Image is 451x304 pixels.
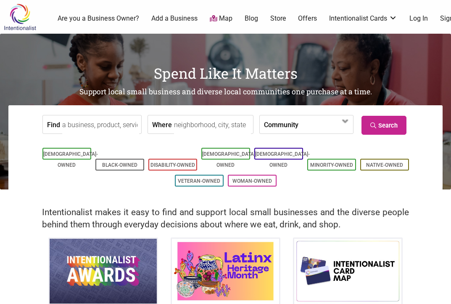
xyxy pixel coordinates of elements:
a: Intentionalist Cards [329,14,397,23]
img: Intentionalist Awards [50,239,157,304]
a: Log In [409,14,428,23]
a: [DEMOGRAPHIC_DATA]-Owned [43,151,98,168]
a: Veteran-Owned [178,178,220,184]
a: [DEMOGRAPHIC_DATA]-Owned [255,151,310,168]
a: [DEMOGRAPHIC_DATA]-Owned [202,151,257,168]
a: Minority-Owned [310,162,353,168]
label: Find [47,115,60,133]
img: Intentionalist Card Map [294,239,402,304]
input: a business, product, service [62,115,139,134]
a: Map [210,14,232,24]
a: Woman-Owned [232,178,272,184]
a: Disability-Owned [150,162,195,168]
img: Latinx / Hispanic Heritage Month [172,239,280,304]
a: Native-Owned [366,162,403,168]
input: neighborhood, city, state [174,115,251,134]
a: Search [361,116,406,135]
h2: Intentionalist makes it easy to find and support local small businesses and the diverse people be... [42,206,409,231]
a: Black-Owned [102,162,137,168]
a: Offers [298,14,317,23]
label: Community [264,115,298,133]
label: Where [152,115,172,133]
a: Add a Business [151,14,198,23]
a: Blog [245,14,258,23]
a: Store [270,14,286,23]
a: Are you a Business Owner? [58,14,139,23]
